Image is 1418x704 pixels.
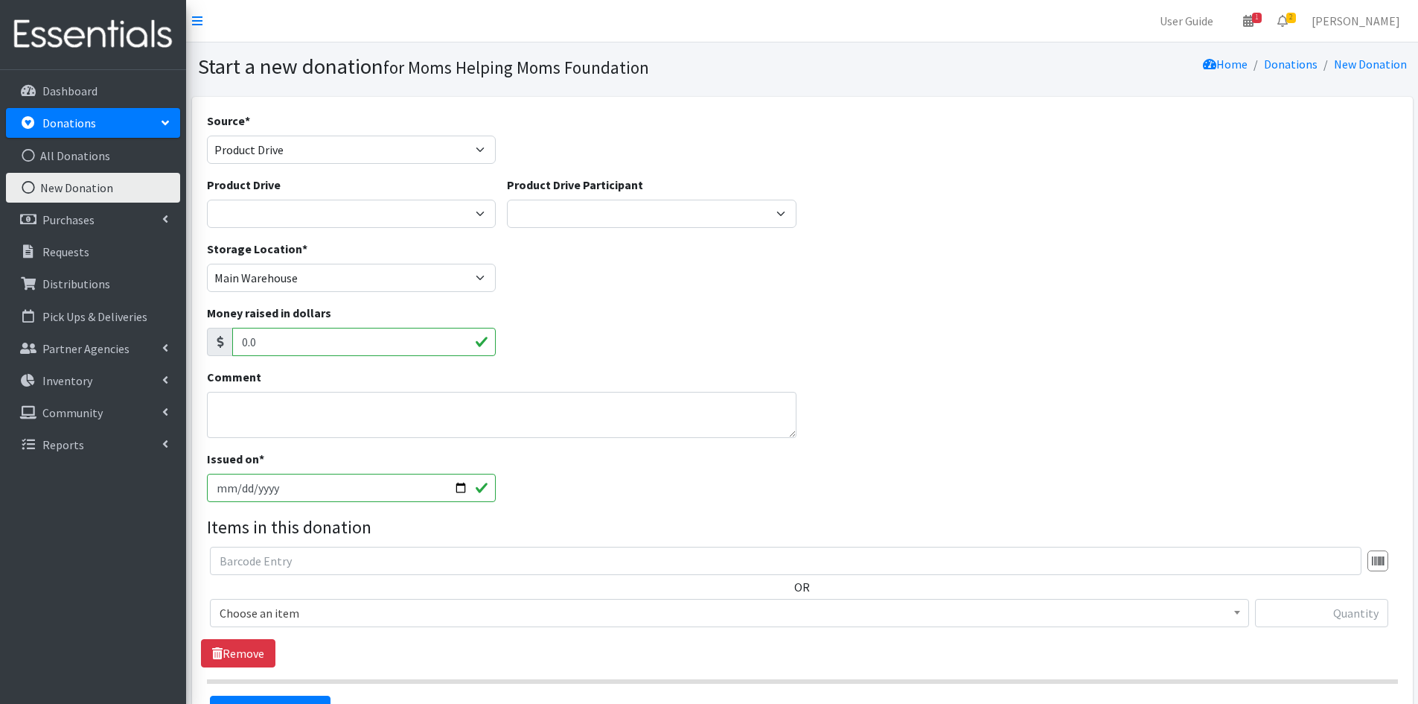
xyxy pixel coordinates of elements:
[6,366,180,396] a: Inventory
[201,639,275,667] a: Remove
[1231,6,1265,36] a: 1
[6,205,180,235] a: Purchases
[1255,599,1388,627] input: Quantity
[507,176,643,194] label: Product Drive Participant
[42,276,110,291] p: Distributions
[42,341,130,356] p: Partner Agencies
[198,54,797,80] h1: Start a new donation
[6,302,180,332] a: Pick Ups & Deliveries
[207,514,1398,541] legend: Items in this donation
[210,547,1361,575] input: Barcode Entry
[1264,57,1318,72] a: Donations
[1252,13,1262,23] span: 1
[1334,57,1407,72] a: New Donation
[6,334,180,364] a: Partner Agencies
[42,244,89,259] p: Requests
[6,398,180,428] a: Community
[207,112,250,130] label: Source
[259,451,264,466] abbr: required
[207,176,281,194] label: Product Drive
[6,10,180,60] img: HumanEssentials
[207,240,307,258] label: Storage Location
[220,603,1239,624] span: Choose an item
[1300,6,1412,36] a: [PERSON_NAME]
[207,304,331,322] label: Money raised in dollars
[6,141,180,171] a: All Donations
[1148,6,1225,36] a: User Guide
[6,269,180,299] a: Distributions
[42,437,84,452] p: Reports
[302,241,307,256] abbr: required
[42,83,98,98] p: Dashboard
[6,173,180,203] a: New Donation
[6,76,180,106] a: Dashboard
[1265,6,1300,36] a: 2
[6,430,180,460] a: Reports
[42,405,103,420] p: Community
[42,373,92,388] p: Inventory
[1286,13,1296,23] span: 2
[207,450,264,468] label: Issued on
[207,368,261,386] label: Comment
[42,309,147,324] p: Pick Ups & Deliveries
[210,599,1249,627] span: Choose an item
[383,57,649,78] small: for Moms Helping Moms Foundation
[794,578,810,596] label: OR
[42,115,96,130] p: Donations
[6,237,180,267] a: Requests
[1203,57,1248,72] a: Home
[245,113,250,128] abbr: required
[6,108,180,138] a: Donations
[42,212,95,227] p: Purchases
